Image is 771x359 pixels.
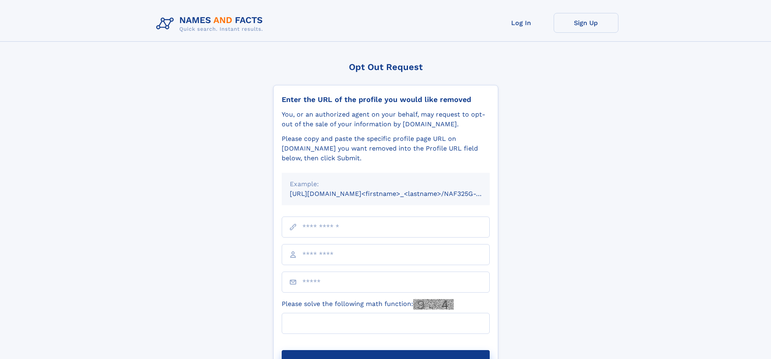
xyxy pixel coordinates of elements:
[290,190,505,198] small: [URL][DOMAIN_NAME]<firstname>_<lastname>/NAF325G-xxxxxxxx
[489,13,554,33] a: Log In
[282,95,490,104] div: Enter the URL of the profile you would like removed
[290,179,482,189] div: Example:
[282,299,454,310] label: Please solve the following math function:
[554,13,618,33] a: Sign Up
[282,110,490,129] div: You, or an authorized agent on your behalf, may request to opt-out of the sale of your informatio...
[282,134,490,163] div: Please copy and paste the specific profile page URL on [DOMAIN_NAME] you want removed into the Pr...
[273,62,498,72] div: Opt Out Request
[153,13,270,35] img: Logo Names and Facts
